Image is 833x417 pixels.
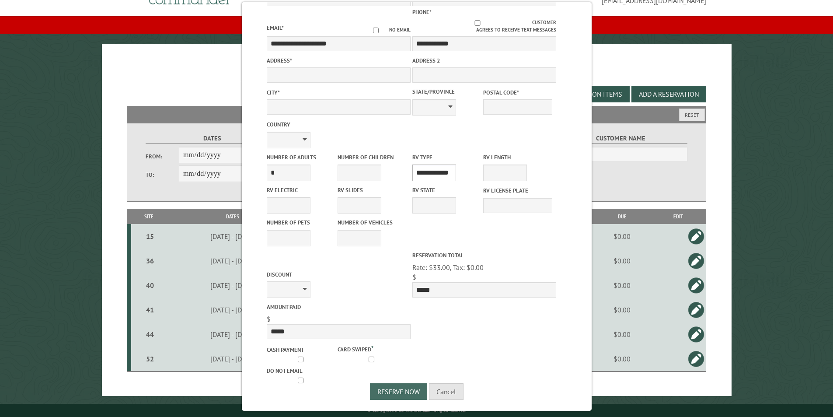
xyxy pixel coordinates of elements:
td: $0.00 [594,224,650,249]
input: Customer agrees to receive text messages [422,20,532,26]
small: © Campground Commander LLC. All rights reserved. [367,407,466,413]
div: 52 [135,354,165,363]
div: [DATE] - [DATE] [168,305,297,314]
div: 36 [135,256,165,265]
label: No email [362,26,411,34]
label: RV State [412,186,481,194]
label: RV Slides [338,186,407,194]
label: RV Electric [267,186,336,194]
label: Postal Code [483,88,552,97]
td: $0.00 [594,249,650,273]
label: Number of Children [338,153,407,161]
h2: Filters [127,106,707,123]
span: $ [267,315,271,323]
div: 41 [135,305,165,314]
div: 15 [135,232,165,241]
label: Customer Name [554,133,687,144]
label: Customer agrees to receive text messages [412,19,556,34]
button: Reset [679,109,705,121]
td: $0.00 [594,298,650,322]
div: 44 [135,330,165,339]
label: RV Type [412,153,481,161]
h1: Reservations [127,58,707,82]
div: [DATE] - [DATE] [168,354,297,363]
div: [DATE] - [DATE] [168,232,297,241]
label: Amount paid [267,303,411,311]
th: Edit [650,209,706,224]
a: ? [371,344,373,350]
div: [DATE] - [DATE] [168,281,297,290]
label: Number of Vehicles [338,218,407,227]
label: Cash payment [267,346,336,354]
label: Dates [146,133,279,144]
th: Due [594,209,650,224]
label: To: [146,171,179,179]
label: Address [267,56,411,65]
label: Card swiped [338,344,407,354]
label: Number of Adults [267,153,336,161]
div: 40 [135,281,165,290]
th: Dates [167,209,299,224]
span: $ [412,273,416,281]
div: [DATE] - [DATE] [168,330,297,339]
th: Site [131,209,167,224]
label: Reservation Total [412,251,556,259]
label: Discount [267,270,411,279]
div: [DATE] - [DATE] [168,256,297,265]
label: City [267,88,411,97]
button: Edit Add-on Items [554,86,630,102]
label: From: [146,152,179,161]
button: Reserve Now [370,383,427,400]
label: Email [267,24,284,32]
label: Do not email [267,367,336,375]
label: State/Province [412,88,481,96]
td: $0.00 [594,273,650,298]
label: RV License Plate [483,186,552,195]
label: RV Length [483,153,552,161]
span: Rate: $33.00, Tax: $0.00 [412,263,484,272]
input: No email [362,28,389,33]
td: $0.00 [594,322,650,347]
td: $0.00 [594,347,650,371]
label: Number of Pets [267,218,336,227]
label: Country [267,120,411,129]
button: Add a Reservation [631,86,706,102]
button: Cancel [429,383,464,400]
label: Phone [412,8,432,16]
label: Address 2 [412,56,556,65]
